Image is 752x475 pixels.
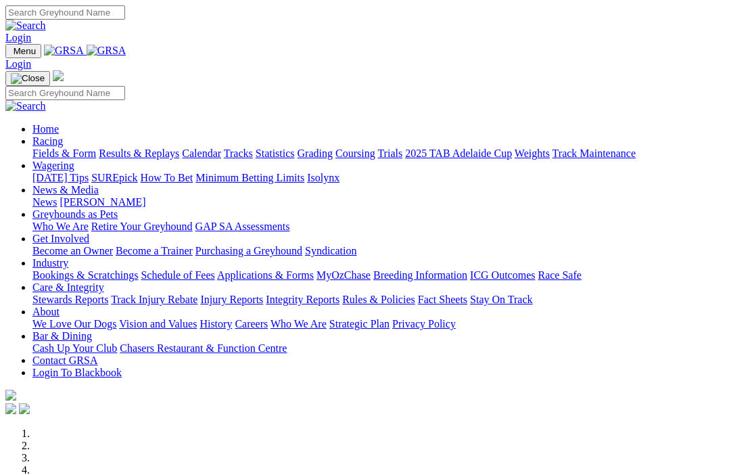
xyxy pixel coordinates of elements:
[538,269,581,281] a: Race Safe
[335,148,375,159] a: Coursing
[470,294,532,305] a: Stay On Track
[32,294,747,306] div: Care & Integrity
[32,342,117,354] a: Cash Up Your Club
[5,390,16,401] img: logo-grsa-white.png
[111,294,197,305] a: Track Injury Rebate
[392,318,456,330] a: Privacy Policy
[553,148,636,159] a: Track Maintenance
[116,245,193,256] a: Become a Trainer
[32,208,118,220] a: Greyhounds as Pets
[195,245,302,256] a: Purchasing a Greyhound
[5,403,16,414] img: facebook.svg
[32,148,96,159] a: Fields & Form
[342,294,415,305] a: Rules & Policies
[32,245,113,256] a: Become an Owner
[5,44,41,58] button: Toggle navigation
[235,318,268,330] a: Careers
[32,318,116,330] a: We Love Our Dogs
[11,73,45,84] img: Close
[515,148,550,159] a: Weights
[298,148,333,159] a: Grading
[32,281,104,293] a: Care & Integrity
[32,306,60,317] a: About
[316,269,371,281] a: MyOzChase
[141,172,193,183] a: How To Bet
[373,269,467,281] a: Breeding Information
[60,196,145,208] a: [PERSON_NAME]
[32,184,99,196] a: News & Media
[200,294,263,305] a: Injury Reports
[32,294,108,305] a: Stewards Reports
[418,294,467,305] a: Fact Sheets
[19,403,30,414] img: twitter.svg
[305,245,356,256] a: Syndication
[32,269,138,281] a: Bookings & Scratchings
[32,233,89,244] a: Get Involved
[5,71,50,86] button: Toggle navigation
[91,221,193,232] a: Retire Your Greyhound
[32,269,747,281] div: Industry
[217,269,314,281] a: Applications & Forms
[224,148,253,159] a: Tracks
[87,45,126,57] img: GRSA
[99,148,179,159] a: Results & Replays
[5,58,31,70] a: Login
[32,148,747,160] div: Racing
[195,172,304,183] a: Minimum Betting Limits
[470,269,535,281] a: ICG Outcomes
[53,70,64,81] img: logo-grsa-white.png
[32,172,89,183] a: [DATE] Tips
[32,172,747,184] div: Wagering
[32,342,747,355] div: Bar & Dining
[32,160,74,171] a: Wagering
[32,196,747,208] div: News & Media
[199,318,232,330] a: History
[14,46,36,56] span: Menu
[32,135,63,147] a: Racing
[91,172,137,183] a: SUREpick
[32,367,122,378] a: Login To Blackbook
[5,100,46,112] img: Search
[32,257,68,269] a: Industry
[32,196,57,208] a: News
[182,148,221,159] a: Calendar
[195,221,290,232] a: GAP SA Assessments
[5,20,46,32] img: Search
[256,148,295,159] a: Statistics
[266,294,339,305] a: Integrity Reports
[120,342,287,354] a: Chasers Restaurant & Function Centre
[5,5,125,20] input: Search
[271,318,327,330] a: Who We Are
[5,86,125,100] input: Search
[32,221,89,232] a: Who We Are
[32,245,747,257] div: Get Involved
[329,318,390,330] a: Strategic Plan
[32,330,92,342] a: Bar & Dining
[307,172,339,183] a: Isolynx
[377,148,402,159] a: Trials
[32,123,59,135] a: Home
[44,45,84,57] img: GRSA
[32,318,747,330] div: About
[405,148,512,159] a: 2025 TAB Adelaide Cup
[119,318,197,330] a: Vision and Values
[32,221,747,233] div: Greyhounds as Pets
[141,269,214,281] a: Schedule of Fees
[5,32,31,43] a: Login
[32,355,97,366] a: Contact GRSA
